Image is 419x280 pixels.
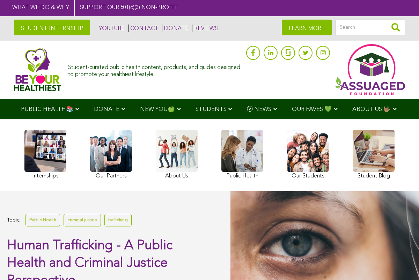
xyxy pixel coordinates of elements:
[68,61,243,78] div: Student-curated public health content, products, and guides designed to promote your healthiest l...
[25,214,60,226] a: Public Health
[352,106,391,112] span: ABOUT US 🤟🏽
[282,20,332,35] a: LEARN MORE
[335,20,405,35] input: Search
[335,44,405,95] img: Assuaged App
[384,246,419,280] iframe: Chat Widget
[140,106,175,112] span: NEW YOU🍏
[14,48,61,91] img: Assuaged
[104,214,132,226] a: trafficking
[64,214,101,226] a: criminal justice
[14,20,90,35] a: STUDENT INTERNSHIP
[10,99,409,119] div: Navigation Menu
[7,216,20,225] span: Topic:
[97,24,125,32] a: YOUTUBE
[192,24,218,32] a: REVIEWS
[247,106,271,112] span: Ⓥ NEWS
[292,106,332,112] span: OUR FAVES 💚
[196,106,227,112] span: STUDENTS
[162,24,189,32] a: DONATE
[286,49,291,56] img: glassdoor
[128,24,159,32] a: CONTACT
[21,106,73,112] span: PUBLIC HEALTH📚
[94,106,119,112] span: DONATE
